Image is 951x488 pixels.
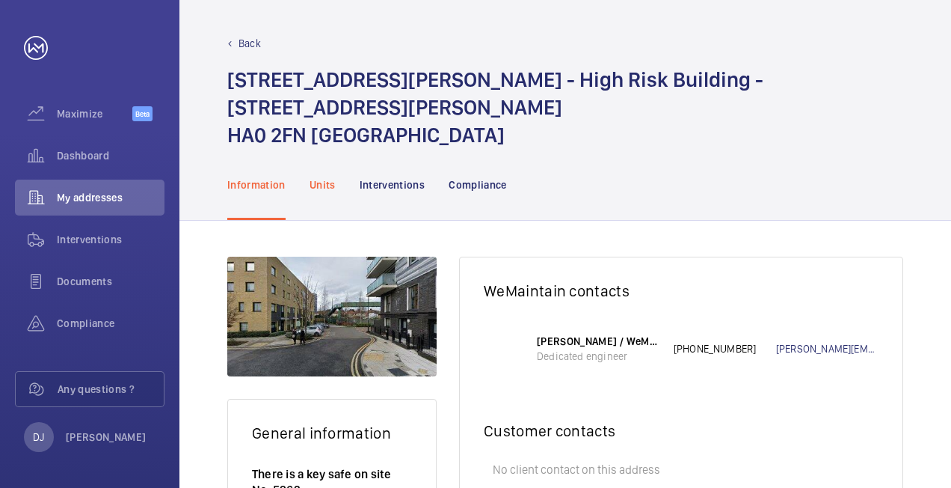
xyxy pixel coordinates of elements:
[57,148,164,163] span: Dashboard
[537,334,659,349] p: [PERSON_NAME] / WeMaintain UK
[227,177,286,192] p: Information
[132,106,153,121] span: Beta
[66,430,147,445] p: [PERSON_NAME]
[57,232,164,247] span: Interventions
[449,177,507,192] p: Compliance
[57,190,164,205] span: My addresses
[484,281,878,300] h2: WeMaintain contacts
[360,177,425,192] p: Interventions
[33,430,44,445] p: DJ
[252,424,412,442] h2: General information
[484,455,878,485] p: No client contact on this address
[484,421,878,440] h2: Customer contacts
[310,177,336,192] p: Units
[674,341,776,356] p: [PHONE_NUMBER]
[227,66,903,149] h1: [STREET_ADDRESS][PERSON_NAME] - High Risk Building - [STREET_ADDRESS][PERSON_NAME] HA0 2FN [GEOGR...
[776,341,878,356] a: [PERSON_NAME][EMAIL_ADDRESS][DOMAIN_NAME]
[58,382,164,397] span: Any questions ?
[238,36,261,51] p: Back
[57,106,132,121] span: Maximize
[57,316,164,331] span: Compliance
[537,349,659,364] p: Dedicated engineer
[57,274,164,289] span: Documents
